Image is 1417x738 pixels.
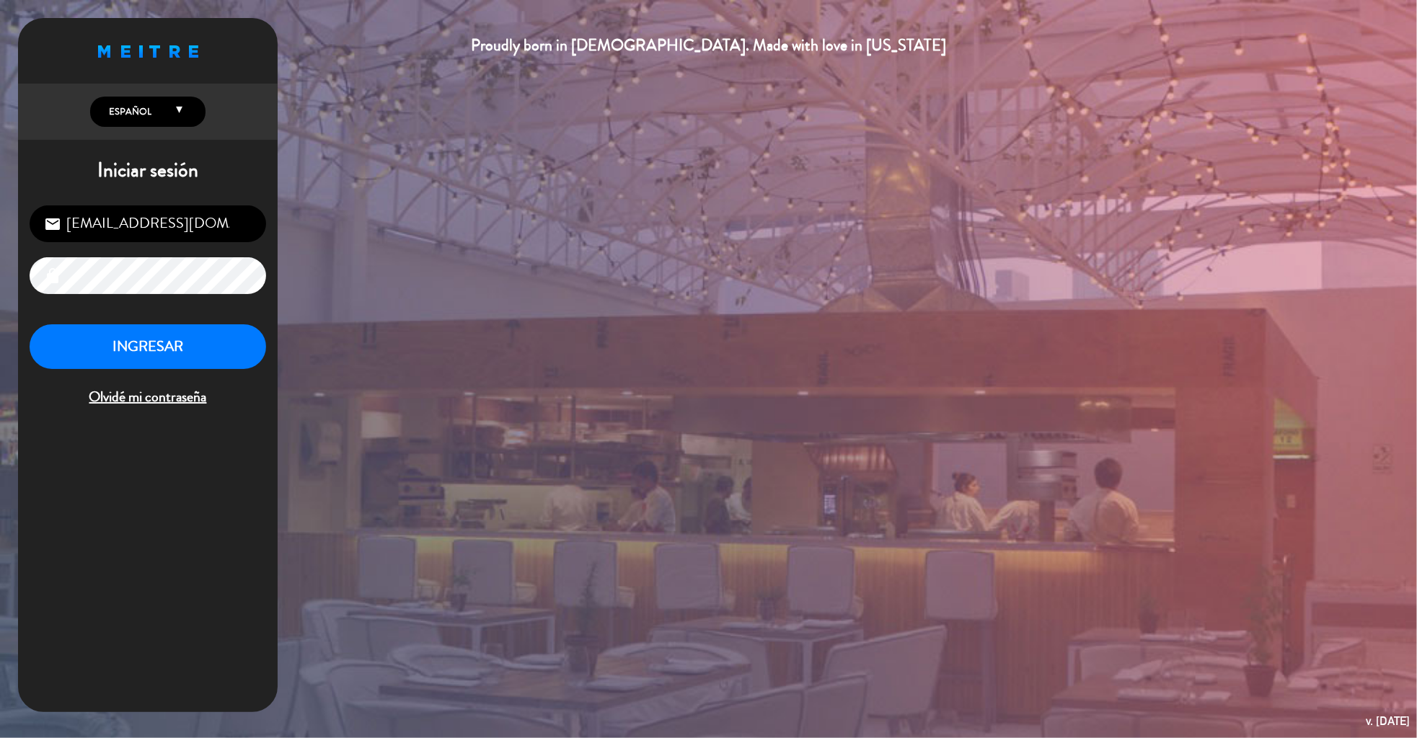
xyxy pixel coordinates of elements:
h1: Iniciar sesión [18,159,278,183]
i: lock [44,267,61,285]
span: Español [105,105,151,119]
input: Correo Electrónico [30,205,266,242]
span: Olvidé mi contraseña [30,386,266,409]
button: INGRESAR [30,324,266,370]
i: email [44,215,61,233]
div: v. [DATE] [1366,711,1410,731]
